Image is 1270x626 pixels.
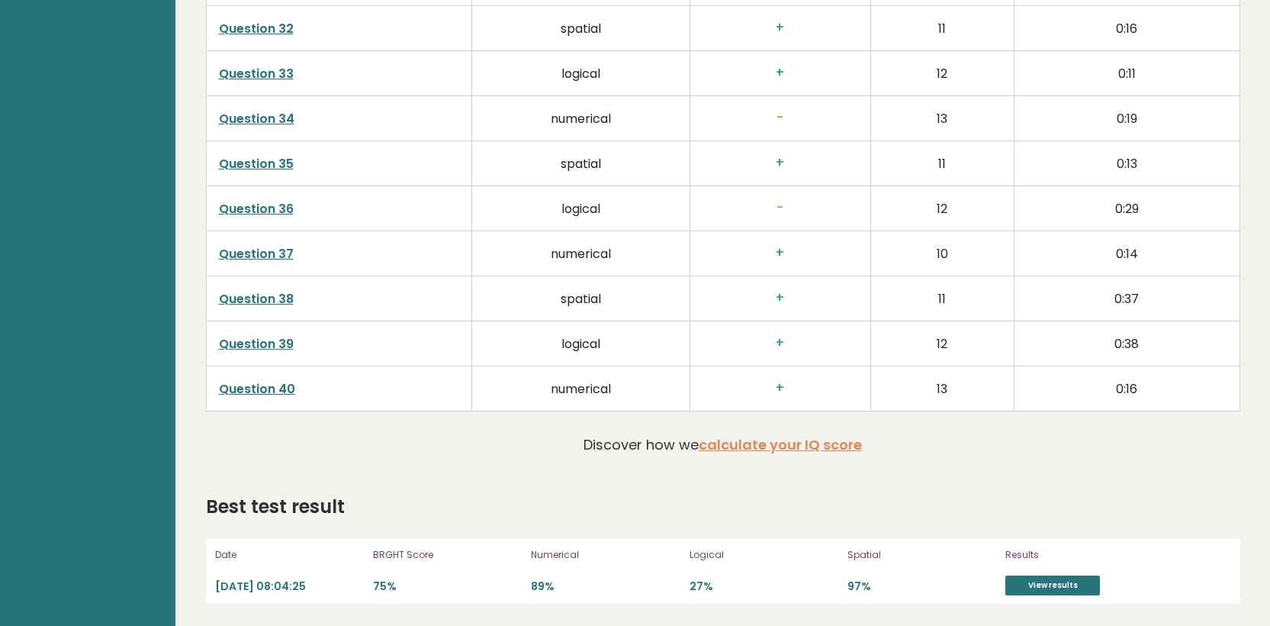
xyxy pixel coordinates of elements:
td: 12 [870,186,1014,231]
td: 13 [870,95,1014,140]
p: 97% [847,579,996,594]
h3: + [703,245,858,261]
p: Spatial [847,548,996,562]
a: Question 40 [219,380,295,398]
td: numerical [472,231,690,276]
h3: - [703,200,858,216]
td: logical [472,186,690,231]
p: Date [215,548,364,562]
td: 0:11 [1014,50,1239,95]
h3: + [703,335,858,351]
h3: + [703,380,858,396]
td: numerical [472,95,690,140]
a: Question 39 [219,335,294,353]
td: 0:14 [1014,231,1239,276]
td: logical [472,50,690,95]
p: BRGHT Score [373,548,522,562]
td: 0:13 [1014,140,1239,186]
p: [DATE] 08:04:25 [215,579,364,594]
h3: + [703,155,858,171]
td: 10 [870,231,1014,276]
p: Numerical [531,548,680,562]
a: Question 38 [219,290,294,308]
p: Logical [690,548,838,562]
a: calculate your IQ score [699,435,862,454]
p: Discover how we [584,434,862,455]
td: logical [472,321,690,366]
p: 27% [690,579,838,594]
h3: - [703,110,858,126]
td: 11 [870,140,1014,186]
h2: Best test result [206,493,345,521]
td: spatial [472,140,690,186]
td: 13 [870,366,1014,411]
a: Question 34 [219,110,294,127]
td: 0:37 [1014,276,1239,321]
td: numerical [472,366,690,411]
p: 75% [373,579,522,594]
td: 12 [870,50,1014,95]
h3: + [703,65,858,81]
td: 0:29 [1014,186,1239,231]
td: 11 [870,5,1014,50]
a: Question 32 [219,20,294,37]
td: spatial [472,276,690,321]
h3: + [703,20,858,36]
a: View results [1005,576,1100,595]
td: 0:16 [1014,366,1239,411]
td: 12 [870,321,1014,366]
p: Results [1005,548,1166,562]
p: 89% [531,579,680,594]
a: Question 35 [219,155,294,173]
a: Question 36 [219,200,294,218]
td: 0:16 [1014,5,1239,50]
td: 0:38 [1014,321,1239,366]
h3: + [703,290,858,306]
td: 11 [870,276,1014,321]
td: spatial [472,5,690,50]
a: Question 33 [219,65,294,82]
a: Question 37 [219,245,294,263]
td: 0:19 [1014,95,1239,140]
